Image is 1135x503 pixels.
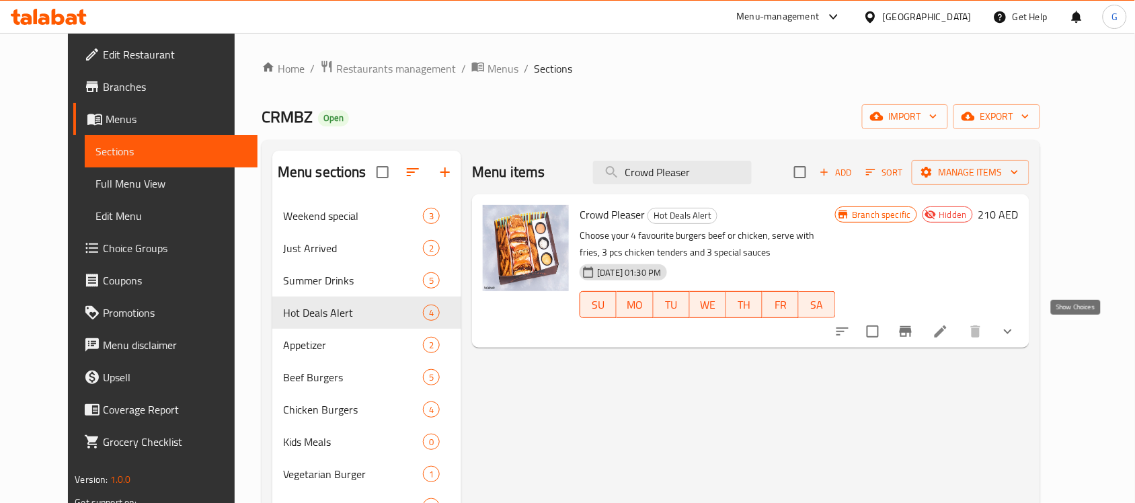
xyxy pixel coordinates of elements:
div: items [423,337,440,353]
a: Restaurants management [320,60,456,77]
span: Hot Deals Alert [283,305,423,321]
span: G [1111,9,1118,24]
span: Appetizer [283,337,423,353]
span: Edit Menu [95,208,247,224]
img: Crowd Pleaser [483,205,569,291]
span: 4 [424,307,439,319]
li: / [461,61,466,77]
span: Select to update [859,317,887,346]
span: Branch specific [847,208,916,221]
span: Sort sections [397,156,429,188]
span: Restaurants management [336,61,456,77]
span: Coupons [103,272,247,288]
div: Kids Meals0 [272,426,461,458]
p: Choose your 4 favourite burgers beef or chicken, serve with fries, 3 pcs chicken tenders and 3 sp... [580,227,835,261]
div: Menu-management [737,9,820,25]
div: Open [318,110,349,126]
button: Add section [429,156,461,188]
div: items [423,401,440,418]
span: Add [818,165,854,180]
input: search [593,161,752,184]
a: Branches [73,71,258,103]
a: Edit Restaurant [73,38,258,71]
div: Chicken Burgers4 [272,393,461,426]
button: Manage items [912,160,1029,185]
div: Just Arrived2 [272,232,461,264]
span: Coverage Report [103,401,247,418]
a: Coupons [73,264,258,297]
div: items [423,272,440,288]
span: 2 [424,242,439,255]
span: 4 [424,403,439,416]
span: Grocery Checklist [103,434,247,450]
a: Sections [85,135,258,167]
span: 5 [424,371,439,384]
div: Vegetarian Burger1 [272,458,461,490]
span: Menus [106,111,247,127]
div: Beef Burgers5 [272,361,461,393]
span: Crowd Pleaser [580,204,645,225]
button: FR [762,291,799,318]
h2: Menu items [472,162,545,182]
span: export [964,108,1029,125]
a: Home [262,61,305,77]
span: Vegetarian Burger [283,466,423,482]
span: Branches [103,79,247,95]
button: SU [580,291,617,318]
a: Choice Groups [73,232,258,264]
span: Chicken Burgers [283,401,423,418]
button: export [953,104,1040,129]
div: Weekend special3 [272,200,461,232]
div: items [423,208,440,224]
span: Choice Groups [103,240,247,256]
span: SA [804,295,830,315]
span: Upsell [103,369,247,385]
button: MO [617,291,653,318]
span: Add item [814,162,857,183]
span: Hidden [934,208,972,221]
div: items [423,466,440,482]
a: Edit Menu [85,200,258,232]
span: Open [318,112,349,124]
span: Full Menu View [95,176,247,192]
span: Select all sections [368,158,397,186]
span: TU [659,295,684,315]
button: import [862,104,948,129]
span: SU [586,295,611,315]
a: Promotions [73,297,258,329]
div: Weekend special [283,208,423,224]
div: Beef Burgers [283,369,423,385]
div: [GEOGRAPHIC_DATA] [883,9,972,24]
span: Kids Meals [283,434,423,450]
li: / [524,61,529,77]
span: Summer Drinks [283,272,423,288]
span: WE [695,295,721,315]
span: [DATE] 01:30 PM [592,266,666,279]
h2: Menu sections [278,162,366,182]
a: Menus [471,60,518,77]
span: 3 [424,210,439,223]
button: Branch-specific-item [890,315,922,348]
div: items [423,240,440,256]
span: 2 [424,339,439,352]
button: SA [799,291,835,318]
span: Sort [866,165,903,180]
a: Menus [73,103,258,135]
span: Manage items [923,164,1019,181]
button: show more [992,315,1024,348]
a: Menu disclaimer [73,329,258,361]
button: TU [654,291,690,318]
span: FR [768,295,793,315]
button: TH [726,291,762,318]
a: Full Menu View [85,167,258,200]
span: Edit Restaurant [103,46,247,63]
button: sort-choices [826,315,859,348]
span: Promotions [103,305,247,321]
span: CRMBZ [262,102,313,132]
a: Grocery Checklist [73,426,258,458]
